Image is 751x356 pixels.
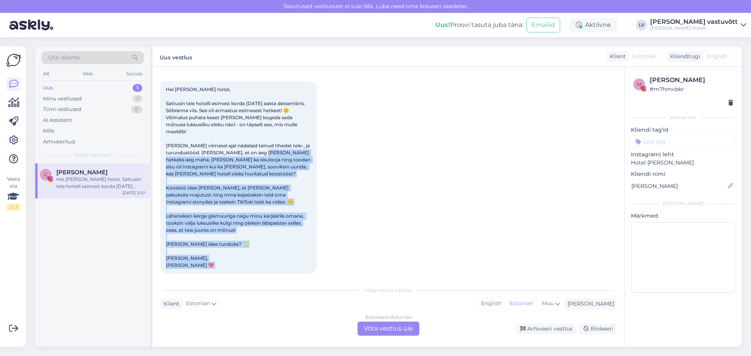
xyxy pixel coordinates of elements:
p: Kliendi tag'id [631,126,735,134]
input: Lisa tag [631,136,735,147]
span: Muu [542,300,554,307]
b: Uus! [435,21,450,29]
span: m [637,81,641,87]
div: All [41,69,50,79]
div: [PERSON_NAME] vastuvõtt [650,19,738,25]
div: 1 [133,84,142,92]
div: Aktiivne [570,18,617,32]
span: Estonian [632,52,656,61]
span: English [707,52,727,61]
span: Hei [PERSON_NAME] hotel, Sattusin teie hotelli esimest korda [DATE] aasta detsembris. Sõbranna vi... [166,86,312,268]
div: 1 [133,95,142,103]
span: Otsi kliente [49,54,80,62]
button: Emailid [526,18,560,32]
div: Klient [607,52,626,61]
div: Socials [125,69,144,79]
a: [PERSON_NAME] vastuvõtt[PERSON_NAME] hotell [650,19,746,31]
div: Estonian [505,298,537,309]
div: Arhiveeritud [43,138,75,146]
p: Instagrami leht [631,150,735,159]
div: [PERSON_NAME] [631,200,735,207]
span: Estonian [186,299,210,308]
div: Tiimi vestlused [43,106,81,113]
div: 0 [131,106,142,113]
div: LV [636,20,647,30]
p: Kliendi nimi [631,170,735,178]
span: 21:51 [163,274,192,280]
span: Carol Leiste [56,169,108,176]
span: C [44,172,48,177]
span: Uued vestlused [75,152,111,159]
div: Proovi tasuta juba täna: [435,20,523,30]
div: Võta vestlus üle [358,322,419,336]
div: [PERSON_NAME] [650,75,733,85]
img: Askly Logo [6,53,21,68]
div: # m7hmvbkr [650,85,733,93]
div: [PERSON_NAME] hotell [650,25,738,31]
div: Klienditugi [667,52,700,61]
div: Blokeeri [579,324,616,334]
p: Hotel [PERSON_NAME] [631,159,735,167]
div: Valige keel ja vastake [160,287,616,294]
div: Web [81,69,95,79]
div: English [477,298,505,309]
label: Uus vestlus [160,51,192,62]
p: Märkmed [631,212,735,220]
div: Uus [43,84,53,92]
div: Estonian to Estonian [365,314,412,321]
div: Hei [PERSON_NAME] hotel, Sattusin teie hotelli esimest korda [DATE] aasta detsembris. Sõbranna vi... [56,176,146,190]
div: [PERSON_NAME] [564,300,614,308]
div: [DATE] 21:51 [122,190,146,196]
div: AI Assistent [43,116,72,124]
div: Arhiveeri vestlus [516,324,576,334]
div: Minu vestlused [43,95,82,103]
div: Kõik [43,127,54,135]
div: Kliendi info [631,114,735,121]
div: Klient [160,300,180,308]
div: 2 / 3 [6,204,20,211]
div: Vaata siia [6,175,20,211]
input: Lisa nimi [631,182,726,190]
